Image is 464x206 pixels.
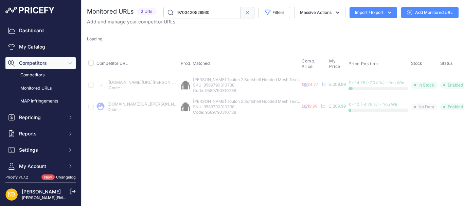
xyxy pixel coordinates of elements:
[411,104,438,110] span: No Data
[193,82,302,88] p: SKU: 9589790310738
[349,61,378,67] span: Price Position
[193,110,302,115] p: Code: 9589790310738
[350,7,397,18] button: Import / Export
[302,58,325,69] span: Comp. Price
[96,61,128,66] span: Competitor URL
[107,107,178,112] p: Code: -
[107,101,184,107] a: [DOMAIN_NAME][URL][PERSON_NAME]
[5,69,76,81] a: Competitors
[5,144,76,156] button: Settings
[5,82,76,94] a: Monitored URLs
[5,174,28,180] div: Pricefy v1.7.2
[5,41,76,53] a: My Catalog
[440,61,453,66] span: Status
[349,102,398,107] span: £ - 10 (-4.76 %) - You Win
[258,7,290,18] button: Filters
[137,8,157,16] span: 2 Urls
[193,99,328,104] span: [PERSON_NAME] Toulon 2 Softshell Hooded Mesh Textile Jacket Black
[87,7,134,16] h2: Monitored URLs
[19,130,64,137] span: Reports
[294,7,345,18] button: Massive Actions
[302,82,318,87] span: £ 224.77
[329,82,346,87] span: £ 209.99
[5,128,76,140] button: Reports
[329,104,346,109] span: £ 209.99
[401,7,459,18] a: Add Monitored URL
[109,85,178,91] p: Code: -
[5,7,54,14] img: Pricefy Logo
[56,175,76,180] a: Changelog
[5,111,76,124] button: Repricing
[5,95,76,107] a: MAP infringements
[87,36,105,41] span: Loading
[329,58,344,69] span: My Price
[19,147,64,153] span: Settings
[411,82,438,89] span: In Stock
[411,61,422,66] span: Stock
[19,163,64,170] span: My Account
[302,58,326,69] button: Comp. Price
[87,18,175,25] p: Add and manage your competitor URLs
[19,60,64,67] span: Competitors
[193,104,302,110] p: SKU: 9589790310738
[163,7,240,18] input: Search
[109,80,185,85] a: [DOMAIN_NAME][URL][PERSON_NAME]
[193,77,328,82] span: [PERSON_NAME] Toulon 2 Softshell Hooded Mesh Textile Jacket Black
[102,36,105,41] span: ...
[349,80,404,85] span: £ - 14.78 (-7.04 %) - You Win
[22,189,61,194] a: [PERSON_NAME]
[349,61,379,67] button: Price Position
[302,104,317,109] span: £ 219.99
[19,114,64,121] span: Repricing
[5,160,76,172] button: My Account
[5,24,76,37] a: Dashboard
[5,57,76,69] button: Competitors
[193,88,302,93] p: Code: 9589790310738
[181,61,210,66] span: Prod. Matched
[329,58,346,69] button: My Price
[22,195,126,200] a: [PERSON_NAME][EMAIL_ADDRESS][DOMAIN_NAME]
[41,174,55,180] span: New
